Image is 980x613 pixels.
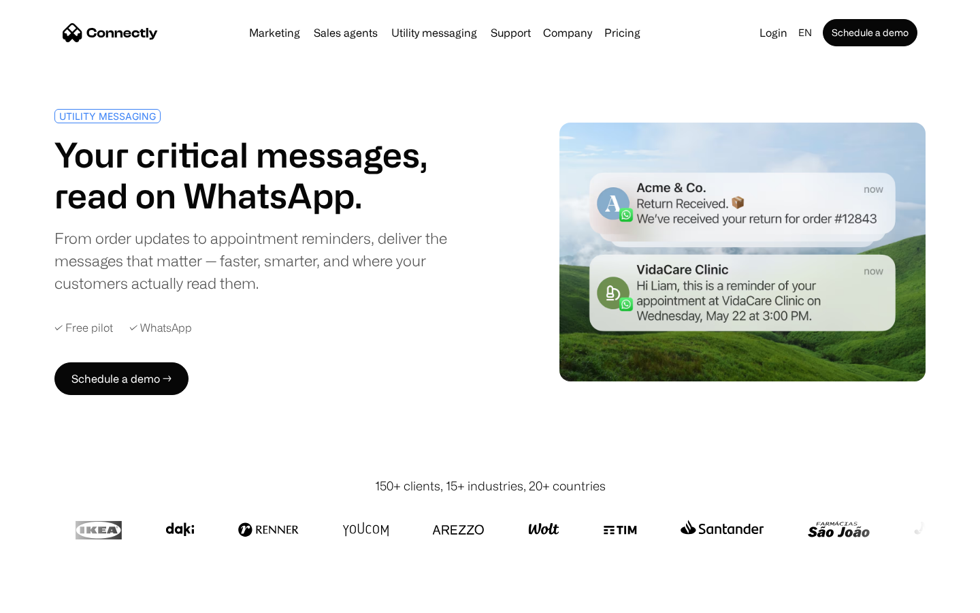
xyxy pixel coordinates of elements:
div: en [798,23,812,42]
a: Schedule a demo → [54,362,189,395]
div: ✓ WhatsApp [129,321,192,334]
a: Marketing [244,27,306,38]
ul: Language list [27,589,82,608]
div: From order updates to appointment reminders, deliver the messages that matter — faster, smarter, ... [54,227,485,294]
div: en [793,23,820,42]
h1: Your critical messages, read on WhatsApp. [54,134,485,216]
aside: Language selected: English [14,588,82,608]
div: Company [543,23,592,42]
a: Support [485,27,536,38]
div: 150+ clients, 15+ industries, 20+ countries [375,477,606,495]
a: Login [754,23,793,42]
a: Sales agents [308,27,383,38]
a: Pricing [599,27,646,38]
a: Utility messaging [386,27,483,38]
a: Schedule a demo [823,19,917,46]
a: home [63,22,158,43]
div: Company [539,23,596,42]
div: UTILITY MESSAGING [59,111,156,121]
div: ✓ Free pilot [54,321,113,334]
